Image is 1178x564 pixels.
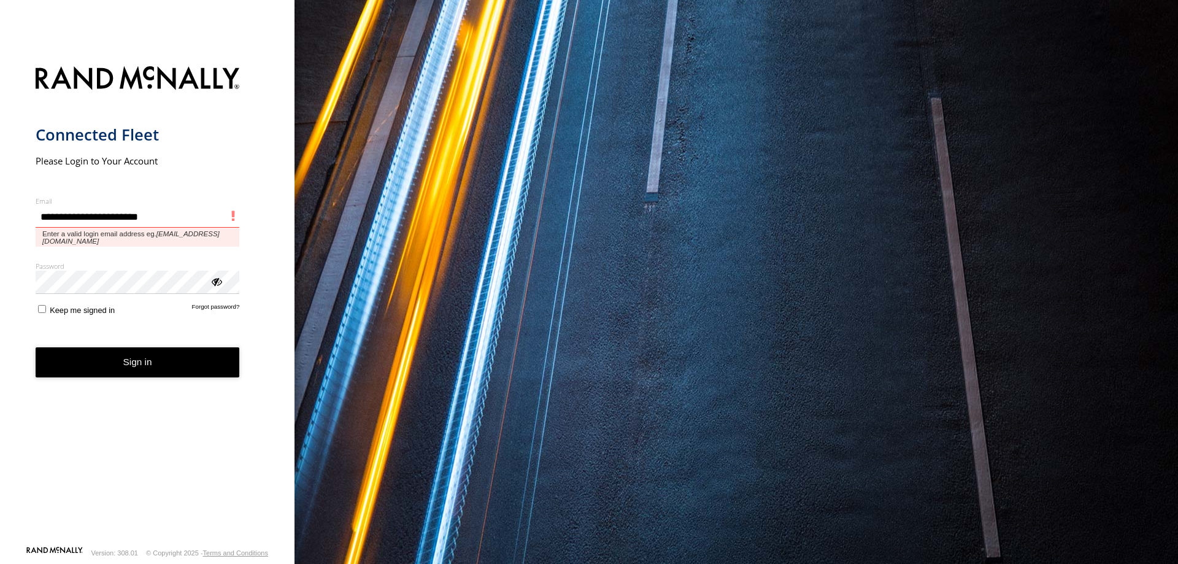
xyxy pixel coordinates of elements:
[36,196,240,206] label: Email
[91,549,138,557] div: Version: 308.01
[210,275,222,287] div: ViewPassword
[36,347,240,377] button: Sign in
[36,155,240,167] h2: Please Login to Your Account
[50,306,115,315] span: Keep me signed in
[36,261,240,271] label: Password
[26,547,83,559] a: Visit our Website
[36,59,260,546] form: main
[146,549,268,557] div: © Copyright 2025 -
[203,549,268,557] a: Terms and Conditions
[36,64,240,95] img: Rand McNally
[36,228,240,247] span: Enter a valid login email address eg.
[192,303,240,315] a: Forgot password?
[38,305,46,313] input: Keep me signed in
[42,230,220,245] em: [EMAIL_ADDRESS][DOMAIN_NAME]
[36,125,240,145] h1: Connected Fleet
